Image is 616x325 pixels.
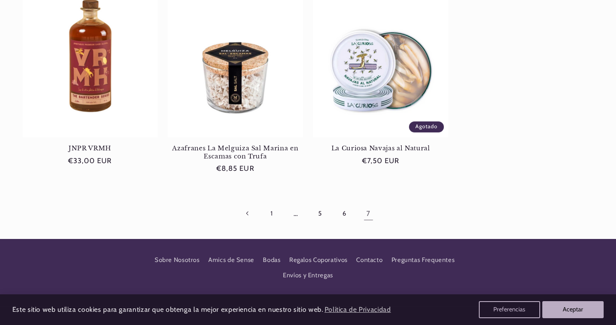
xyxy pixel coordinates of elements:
a: Sobre Nosotros [155,255,200,268]
a: Página 7 [359,204,378,223]
button: Preferencias [479,301,540,318]
nav: Paginación [23,204,594,223]
a: Página 1 [262,204,282,223]
a: Bodas [263,253,280,268]
a: Envíos y Entregas [283,268,333,283]
a: JNPR VRMH [23,144,158,152]
a: Regalos Coporativos [289,253,348,268]
a: Página 6 [334,204,354,223]
a: Página 5 [310,204,330,223]
button: Aceptar [542,301,604,318]
a: La Curiosa Navajas al Natural [313,144,448,152]
a: Amics de Sense [208,253,254,268]
a: Contacto [356,253,383,268]
a: Política de Privacidad (opens in a new tab) [323,302,392,317]
span: Este sitio web utiliza cookies para garantizar que obtenga la mejor experiencia en nuestro sitio ... [12,305,323,313]
a: Azafranes La Melguiza Sal Marina en Escamas con Trufa [168,144,303,160]
span: … [286,204,306,223]
a: Pagina anterior [238,204,257,223]
a: Preguntas Frequentes [391,253,455,268]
